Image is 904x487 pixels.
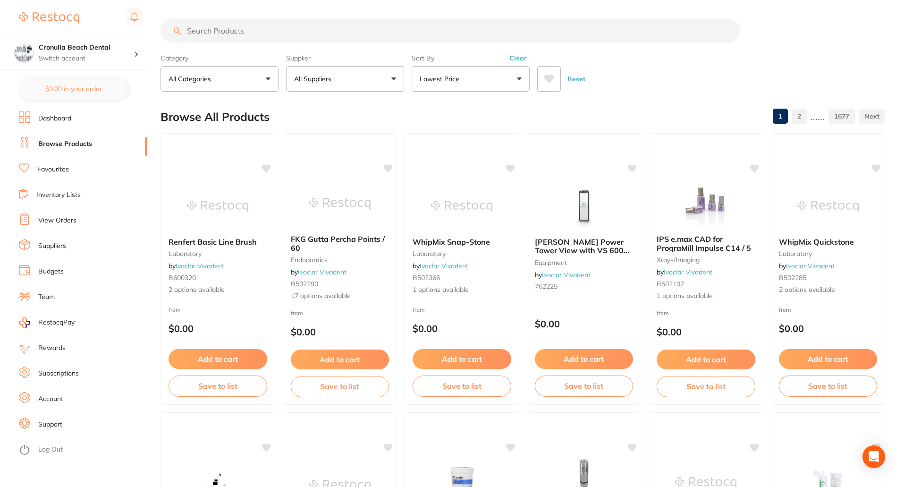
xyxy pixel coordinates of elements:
span: by [779,262,835,270]
span: B502366 [413,273,440,282]
div: Open Intercom Messenger [862,445,885,468]
p: $0.00 [291,326,389,337]
img: Renfert Basic Line Brush [187,183,248,230]
button: Clear [507,54,530,62]
a: Ivoclar Vivadent [420,262,468,270]
a: Dashboard [38,114,71,123]
img: WhipMix Snap-Stone [431,183,492,230]
span: by [169,262,224,270]
p: $0.00 [169,323,267,334]
button: Save to list [413,376,511,396]
a: 1677 [828,107,855,126]
img: RestocqPay [19,317,30,328]
p: Lowest Price [420,74,463,84]
span: 2 options available [779,285,878,295]
small: xrays/imaging [657,256,755,264]
label: Category [161,54,279,62]
button: Lowest Price [412,66,530,92]
p: All Suppliers [294,74,335,84]
button: Save to list [657,376,755,397]
a: Log Out [38,445,63,454]
span: 17 options available [291,291,389,301]
img: WhipMix Quickstone [797,183,859,230]
p: All Categories [169,74,215,84]
p: $0.00 [413,323,511,334]
small: laboratory [169,250,267,257]
a: Browse Products [38,139,92,149]
a: Rewards [38,343,66,353]
span: B502285 [779,273,806,282]
a: 2 [792,107,807,126]
span: Renfert Basic Line Brush [169,237,257,247]
button: Save to list [169,376,267,396]
span: FKG Gutta Percha Points / 60 [291,234,385,252]
img: FKG Gutta Percha Points / 60 [309,180,371,227]
a: Subscriptions [38,369,79,378]
span: 1 options available [413,285,511,295]
span: from [657,309,669,316]
small: laboratory [779,250,878,257]
a: Support [38,420,62,429]
span: B502290 [291,280,318,288]
span: from [779,306,791,313]
button: Add to cart [169,349,267,369]
b: Renfert Basic Line Brush [169,238,267,246]
span: [PERSON_NAME] Power Tower View with VS 600 Suction [535,237,629,264]
b: IPS e.max CAD for PrograMill Impulse C14 / 5 [657,235,755,252]
span: by [535,271,591,279]
p: $0.00 [779,323,878,334]
button: All Categories [161,66,279,92]
b: Dürr Power Tower View with VS 600 Suction [535,238,634,255]
a: View Orders [38,216,76,225]
a: Ivoclar Vivadent [542,271,591,279]
span: WhipMix Snap-Stone [413,237,490,247]
span: IPS e.max CAD for PrograMill Impulse C14 / 5 [657,234,751,252]
img: IPS e.max CAD for PrograMill Impulse C14 / 5 [675,180,736,227]
p: $0.00 [657,326,755,337]
a: Suppliers [38,241,66,251]
a: Favourites [37,165,69,174]
label: Sort By [412,54,530,62]
input: Search Products [161,19,740,43]
button: $0.00 in your order [19,77,128,100]
a: Ivoclar Vivadent [298,268,346,276]
span: B600320 [169,273,196,282]
span: RestocqPay [38,318,75,327]
h4: Cronulla Beach Dental [39,43,134,52]
small: endodontics [291,256,389,264]
button: Add to cart [413,349,511,369]
b: FKG Gutta Percha Points / 60 [291,235,389,252]
a: Account [38,394,63,404]
img: Restocq Logo [19,12,79,24]
button: All Suppliers [286,66,404,92]
span: from [291,309,303,316]
a: RestocqPay [19,317,75,328]
span: by [657,268,712,276]
img: Cronulla Beach Dental [15,43,34,62]
span: WhipMix Quickstone [779,237,854,247]
button: Reset [565,66,588,92]
a: Team [38,292,55,302]
a: Restocq Logo [19,7,79,29]
small: equipment [535,259,634,266]
a: Inventory Lists [36,190,81,200]
button: Add to cart [291,350,389,369]
span: B502107 [657,280,684,288]
button: Add to cart [779,349,878,369]
img: Dürr Power Tower View with VS 600 Suction [553,183,615,230]
span: 762225 [535,282,558,290]
a: 1 [773,107,788,126]
a: Ivoclar Vivadent [664,268,712,276]
button: Add to cart [657,350,755,369]
p: Switch account [39,54,134,63]
small: laboratory [413,250,511,257]
button: Save to list [779,376,878,396]
span: from [169,306,181,313]
span: by [413,262,468,270]
button: Save to list [535,376,634,396]
button: Add to cart [535,349,634,369]
p: ...... [811,111,825,122]
b: WhipMix Snap-Stone [413,238,511,246]
a: Budgets [38,267,64,276]
span: by [291,268,346,276]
